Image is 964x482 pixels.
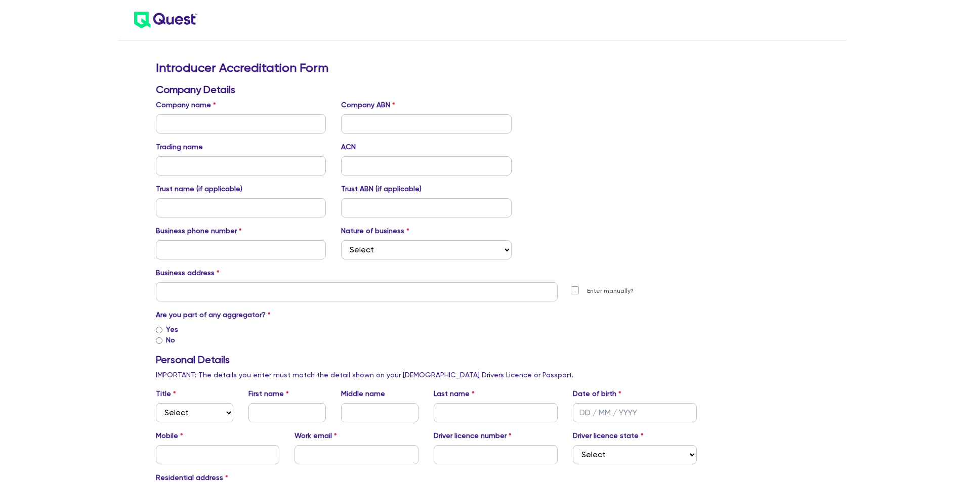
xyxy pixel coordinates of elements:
[156,310,271,320] label: Are you part of any aggregator?
[587,286,634,296] label: Enter manually?
[573,388,621,399] label: Date of birth
[156,61,697,75] h2: Introducer Accreditation Form
[156,226,242,236] label: Business phone number
[248,388,289,399] label: First name
[156,83,697,96] h3: Company Details
[341,388,385,399] label: Middle name
[573,403,697,422] input: DD / MM / YYYY
[156,430,183,441] label: Mobile
[166,324,178,335] label: Yes
[156,388,176,399] label: Title
[341,142,356,152] label: ACN
[156,370,697,380] p: IMPORTANT: The details you enter must match the detail shown on your [DEMOGRAPHIC_DATA] Drivers L...
[166,335,175,345] label: No
[434,430,512,441] label: Driver licence number
[341,226,409,236] label: Nature of business
[295,430,337,441] label: Work email
[156,184,242,194] label: Trust name (if applicable)
[341,100,395,110] label: Company ABN
[134,12,197,28] img: quest-logo
[341,184,422,194] label: Trust ABN (if applicable)
[156,142,203,152] label: Trading name
[156,100,216,110] label: Company name
[156,268,220,278] label: Business address
[573,430,644,441] label: Driver licence state
[156,354,697,366] h3: Personal Details
[434,388,475,399] label: Last name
